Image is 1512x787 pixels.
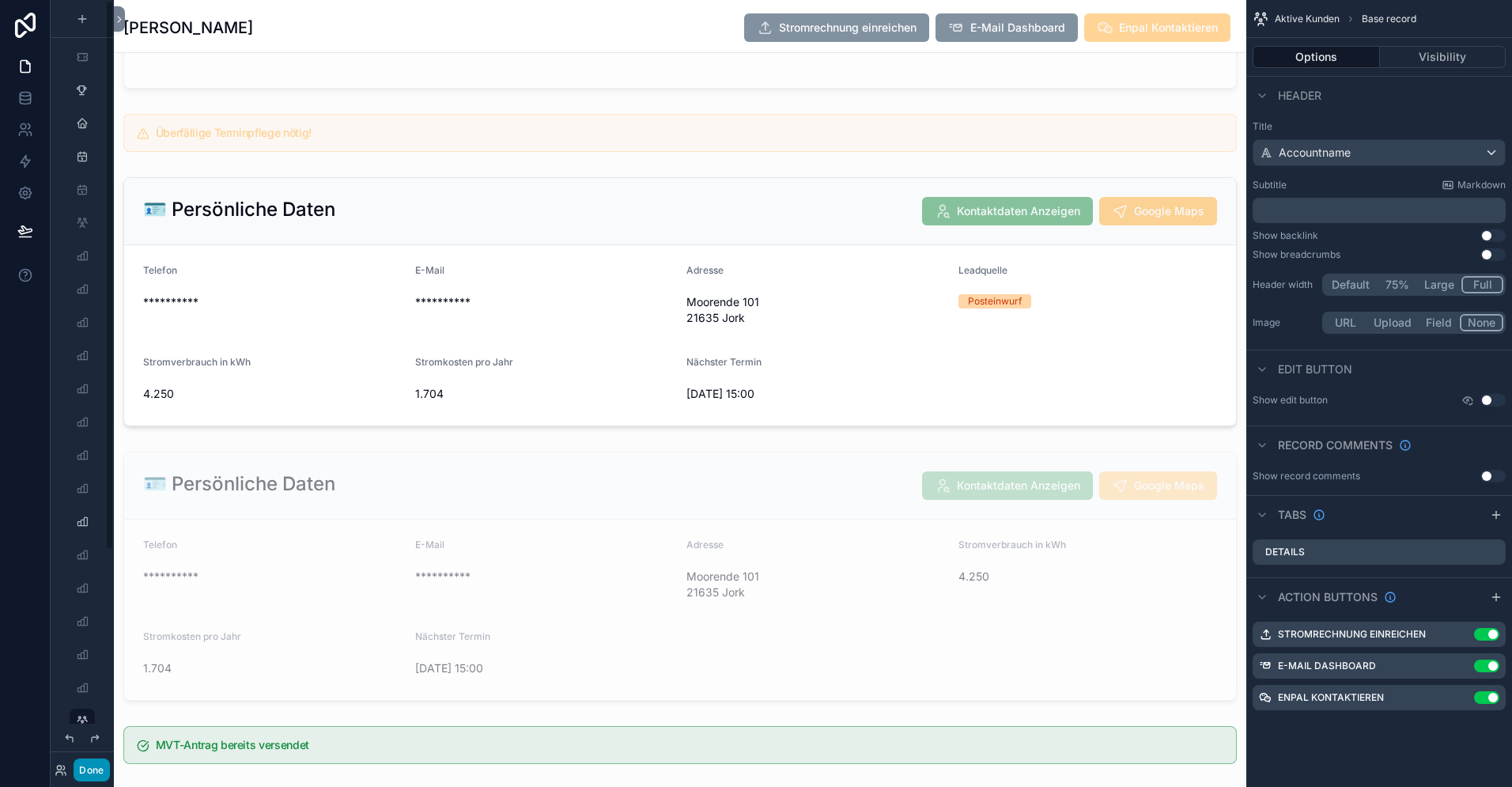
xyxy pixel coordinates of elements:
label: E-Mail Dashboard [1278,660,1376,672]
span: Edit button [1278,361,1352,377]
span: Accountname [1279,145,1351,161]
div: Show record comments [1253,470,1360,482]
button: Large [1417,276,1461,293]
div: scrollable content [1253,198,1506,223]
label: Subtitle [1253,179,1287,191]
label: Show edit button [1253,394,1328,407]
span: Record comments [1278,437,1393,453]
span: Action buttons [1278,589,1378,605]
button: Done [74,759,109,781]
label: Enpal Kontaktieren [1278,691,1384,704]
button: Upload [1366,314,1419,331]
button: Accountname [1253,139,1506,166]
button: Options [1253,46,1380,68]
div: Show breadcrumbs [1253,248,1340,261]
span: Base record [1362,13,1416,25]
button: 75% [1377,276,1417,293]
h1: [PERSON_NAME] [123,17,253,39]
span: Header [1278,88,1321,104]
label: Title [1253,120,1506,133]
span: Aktive Kunden [1275,13,1340,25]
div: Show backlink [1253,229,1318,242]
button: Full [1461,276,1503,293]
label: Details [1265,546,1305,558]
button: URL [1325,314,1366,331]
a: Markdown [1442,179,1506,191]
label: Image [1253,316,1316,329]
span: Markdown [1457,179,1506,191]
button: None [1460,314,1503,331]
button: Visibility [1380,46,1506,68]
label: Stromrechnung einreichen [1278,628,1426,641]
button: Default [1325,276,1377,293]
label: Header width [1253,278,1316,291]
button: Field [1419,314,1461,331]
span: Tabs [1278,507,1306,523]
